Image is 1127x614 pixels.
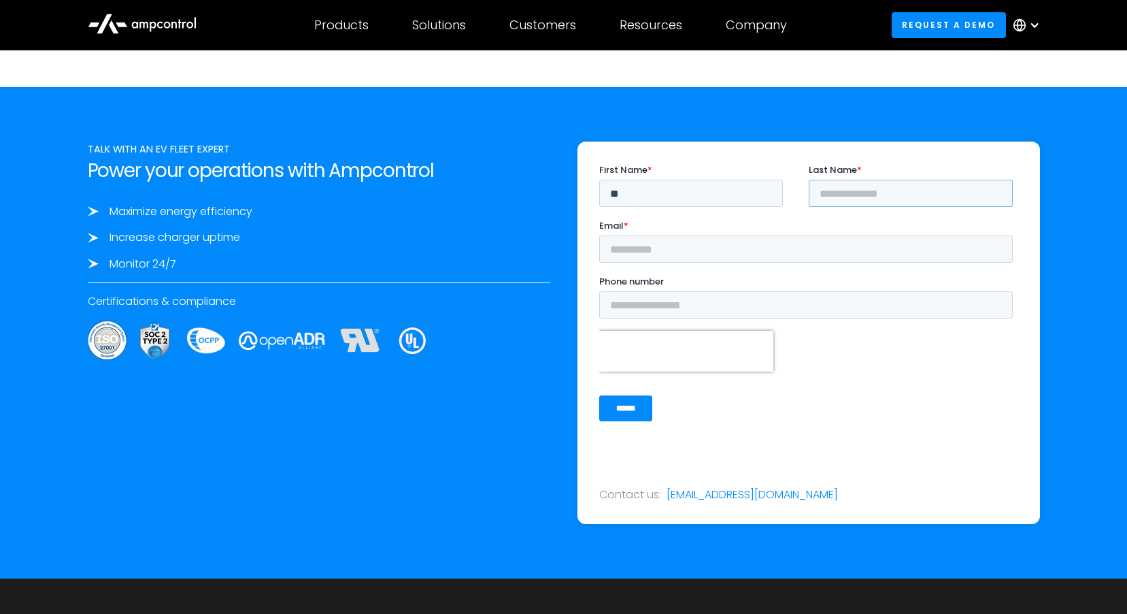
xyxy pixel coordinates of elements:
div: Customers [509,18,576,33]
div: Maximize energy efficiency [110,204,252,219]
div: TALK WITH AN EV FLEET EXPERT [88,142,550,157]
a: Request a demo [892,12,1006,37]
h2: Power your operations with Ampcontrol [88,159,550,182]
div: Resources [620,18,682,33]
div: Products [314,18,369,33]
div: Solutions [412,18,466,33]
div: Contact us: [599,487,661,502]
div: Certifications & compliance [88,294,550,309]
div: Monitor 24/7 [110,257,176,272]
div: Increase charger uptime [110,230,240,245]
div: Company [726,18,787,33]
a: [EMAIL_ADDRESS][DOMAIN_NAME] [667,487,838,502]
iframe: Form 0 [599,163,1018,433]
